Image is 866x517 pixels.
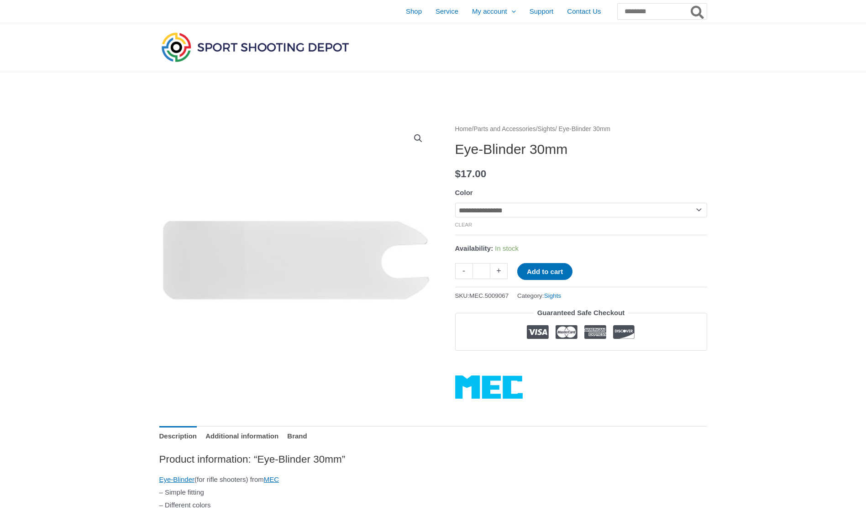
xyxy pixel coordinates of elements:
[495,244,519,252] span: In stock
[455,126,472,132] a: Home
[264,475,279,483] a: MEC
[469,292,509,299] span: MEC.5009067
[159,475,195,483] a: Eye-Blinder
[159,123,433,397] img: blinder
[205,426,278,446] a: Additional information
[689,4,707,19] button: Search
[455,168,461,179] span: $
[544,292,562,299] a: Sights
[490,263,508,279] a: +
[159,426,197,446] a: Description
[538,126,555,132] a: Sights
[455,358,707,369] iframe: Customer reviews powered by Trustpilot
[455,141,707,158] h1: Eye-Blinder 30mm
[455,375,523,399] a: MEC
[455,263,472,279] a: -
[455,168,487,179] bdi: 17.00
[473,126,536,132] a: Parts and Accessories
[455,222,472,227] a: Clear options
[410,130,426,147] a: View full-screen image gallery
[287,426,307,446] a: Brand
[159,30,351,64] img: Sport Shooting Depot
[455,244,493,252] span: Availability:
[517,263,572,280] button: Add to cart
[159,453,707,466] h2: Product information: “Eye-Blinder 30mm”
[159,473,707,512] p: (for rifle shooters) from – Simple fitting – Different colors
[534,306,629,319] legend: Guaranteed Safe Checkout
[455,290,509,301] span: SKU:
[472,263,490,279] input: Product quantity
[517,290,561,301] span: Category:
[455,189,473,196] label: Color
[455,123,707,135] nav: Breadcrumb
